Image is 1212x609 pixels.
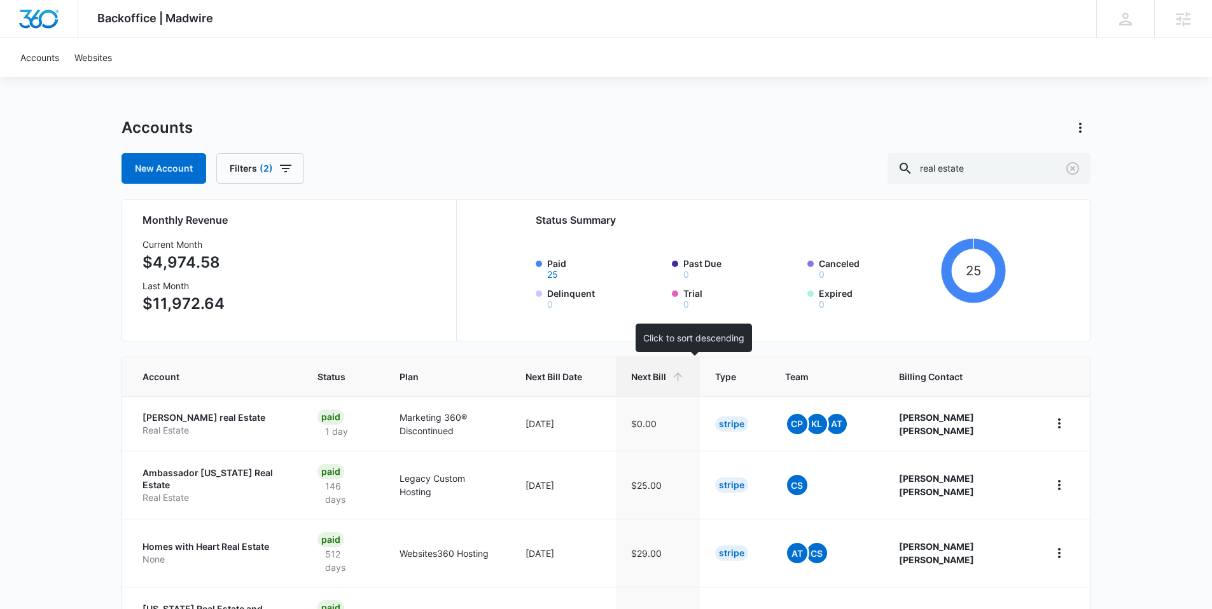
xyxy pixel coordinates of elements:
[715,477,748,493] div: Stripe
[616,451,700,519] td: $25.00
[966,263,981,278] tspan: 25
[143,212,441,228] h2: Monthly Revenue
[510,396,616,451] td: [DATE]
[216,153,304,184] button: Filters(2)
[317,370,351,383] span: Status
[143,467,287,504] a: Ambassador [US_STATE] Real EstateReal Estate
[143,540,287,565] a: Homes with Heart Real EstateNone
[143,540,287,553] p: Homes with Heart Real Estate
[143,251,225,274] p: $4,974.58
[536,212,1006,228] h2: Status Summary
[67,38,120,77] a: Websites
[636,324,752,352] div: Click to sort descending
[143,424,287,437] p: Real Estate
[317,532,344,547] div: Paid
[785,370,850,383] span: Team
[715,416,748,432] div: Stripe
[143,411,287,436] a: [PERSON_NAME] real EstateReal Estate
[143,292,225,315] p: $11,972.64
[819,287,936,309] label: Expired
[13,38,67,77] a: Accounts
[899,473,974,497] strong: [PERSON_NAME] [PERSON_NAME]
[143,467,287,491] p: Ambassador [US_STATE] Real Estate
[400,472,494,498] p: Legacy Custom Hosting
[260,164,273,173] span: (2)
[547,270,558,279] button: Paid
[715,545,748,561] div: Stripe
[122,153,206,184] a: New Account
[715,370,736,383] span: Type
[143,370,268,383] span: Account
[631,370,666,383] span: Next Bill
[1062,158,1083,179] button: Clear
[317,409,344,425] div: Paid
[317,464,344,479] div: Paid
[97,11,213,25] span: Backoffice | Madwire
[807,543,827,563] span: CS
[888,153,1090,184] input: Search
[143,238,225,251] h3: Current Month
[510,519,616,587] td: [DATE]
[899,370,1019,383] span: Billing Contact
[616,396,700,451] td: $0.00
[683,257,800,279] label: Past Due
[317,547,369,574] p: 512 days
[1070,118,1090,138] button: Actions
[787,475,807,495] span: CS
[807,414,827,434] span: KL
[1049,413,1069,434] button: home
[143,553,287,566] p: None
[826,414,847,434] span: AT
[1049,543,1069,563] button: home
[547,257,664,279] label: Paid
[787,543,807,563] span: At
[899,412,974,436] strong: [PERSON_NAME] [PERSON_NAME]
[547,287,664,309] label: Delinquent
[400,411,494,437] p: Marketing 360® Discontinued
[122,118,193,137] h1: Accounts
[143,279,225,292] h3: Last Month
[616,519,700,587] td: $29.00
[899,541,974,565] strong: [PERSON_NAME] [PERSON_NAME]
[526,370,582,383] span: Next Bill Date
[819,257,936,279] label: Canceled
[143,411,287,424] p: [PERSON_NAME] real Estate
[143,491,287,504] p: Real Estate
[787,414,807,434] span: CP
[317,425,356,438] p: 1 day
[683,287,800,309] label: Trial
[400,370,494,383] span: Plan
[317,479,369,506] p: 146 days
[1049,475,1069,495] button: home
[400,547,494,560] p: Websites360 Hosting
[510,451,616,519] td: [DATE]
